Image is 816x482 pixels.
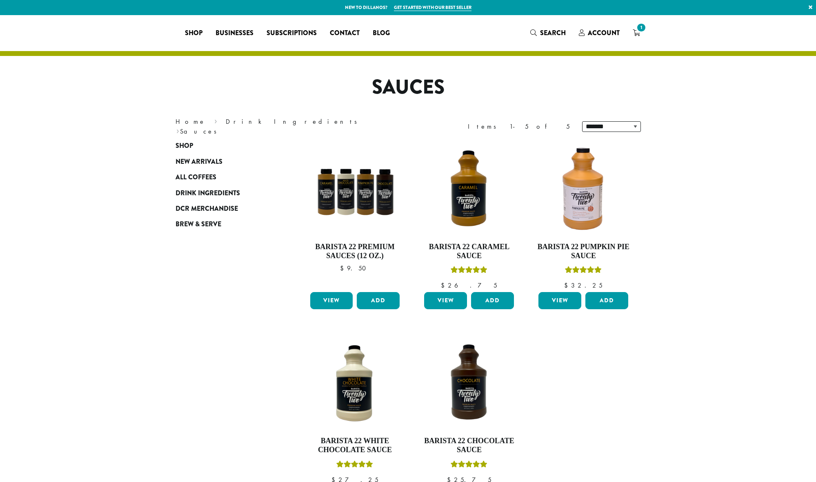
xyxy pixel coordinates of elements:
div: Items 1-5 of 5 [468,122,570,132]
bdi: 32.25 [564,281,603,290]
span: Contact [330,28,360,38]
a: New Arrivals [176,154,273,170]
div: Rated 5.00 out of 5 [451,460,487,472]
span: Drink Ingredients [176,188,240,199]
span: Search [540,28,566,38]
a: View [310,292,353,309]
h4: Barista 22 White Chocolate Sauce [308,437,402,454]
bdi: 9.50 [340,264,370,272]
a: Home [176,117,206,126]
a: DCR Merchandise [176,201,273,216]
a: Get started with our best seller [394,4,471,11]
h4: Barista 22 Pumpkin Pie Sauce [536,243,630,260]
img: DP3239.64-oz.01.default.png [536,142,630,236]
button: Add [585,292,628,309]
button: Add [357,292,400,309]
a: Drink Ingredients [226,117,362,126]
img: B22-Caramel-Sauce_Stock-e1709240861679.png [422,142,516,236]
h4: Barista 22 Chocolate Sauce [422,437,516,454]
span: $ [564,281,571,290]
a: Barista 22 Caramel SauceRated 5.00 out of 5 $26.75 [422,142,516,289]
a: All Coffees [176,170,273,185]
a: Drink Ingredients [176,185,273,201]
span: Brew & Serve [176,219,221,230]
button: Add [471,292,514,309]
span: $ [441,281,448,290]
a: Shop [176,138,273,154]
div: Rated 5.00 out of 5 [565,265,602,277]
img: B22SauceSqueeze_All-300x300.png [308,142,402,236]
span: 1 [636,22,647,33]
img: B22-Chocolate-Sauce_Stock-e1709240938998.png [422,336,516,430]
span: › [214,114,217,127]
div: Rated 5.00 out of 5 [336,460,373,472]
a: Barista 22 Premium Sauces (12 oz.) $9.50 [308,142,402,289]
span: Subscriptions [267,28,317,38]
a: View [538,292,581,309]
bdi: 26.75 [441,281,497,290]
nav: Breadcrumb [176,117,396,136]
span: Blog [373,28,390,38]
h1: Sauces [169,76,647,99]
a: Barista 22 Pumpkin Pie SauceRated 5.00 out of 5 $32.25 [536,142,630,289]
span: $ [340,264,347,272]
span: Shop [185,28,202,38]
a: Search [524,26,572,40]
div: Rated 5.00 out of 5 [451,265,487,277]
h4: Barista 22 Premium Sauces (12 oz.) [308,243,402,260]
h4: Barista 22 Caramel Sauce [422,243,516,260]
span: All Coffees [176,172,216,183]
a: Brew & Serve [176,216,273,232]
span: DCR Merchandise [176,204,238,214]
a: Shop [178,27,209,40]
span: New Arrivals [176,157,222,167]
a: View [424,292,467,309]
span: Account [588,28,620,38]
span: Shop [176,141,193,151]
span: › [176,124,179,136]
span: Businesses [216,28,253,38]
img: B22-White-Choclate-Sauce_Stock-1-e1712177177476.png [308,336,402,430]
